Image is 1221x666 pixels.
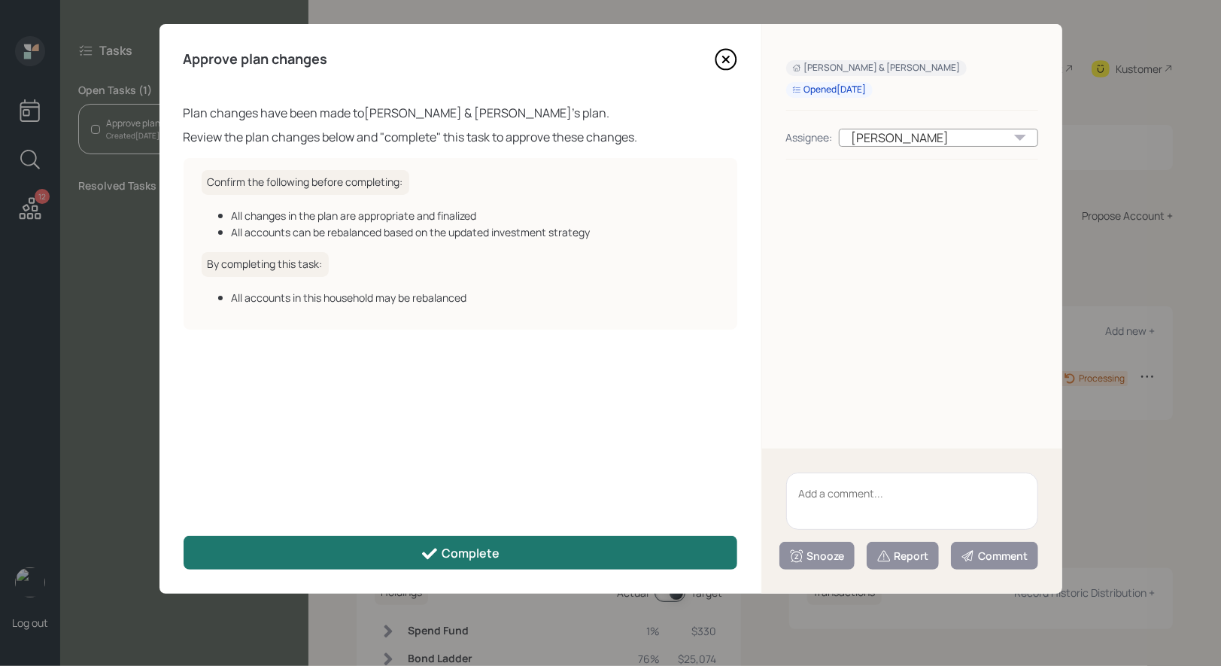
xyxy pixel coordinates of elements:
button: Snooze [779,542,855,570]
button: Complete [184,536,737,570]
div: Comment [961,549,1028,564]
div: Assignee: [786,129,833,145]
div: [PERSON_NAME] [839,129,1038,147]
h6: By completing this task: [202,252,329,277]
button: Report [867,542,939,570]
div: All accounts can be rebalanced based on the updated investment strategy [232,224,719,240]
div: Report [876,549,929,564]
h6: Confirm the following before completing: [202,170,409,195]
div: [PERSON_NAME] & [PERSON_NAME] [792,62,961,75]
div: Plan changes have been made to [PERSON_NAME] & [PERSON_NAME] 's plan. [184,104,737,122]
div: Complete [421,545,500,563]
div: Opened [DATE] [792,84,867,96]
div: All changes in the plan are appropriate and finalized [232,208,719,224]
div: Snooze [789,549,845,564]
button: Comment [951,542,1038,570]
div: All accounts in this household may be rebalanced [232,290,719,306]
h4: Approve plan changes [184,51,328,68]
div: Review the plan changes below and "complete" this task to approve these changes. [184,128,737,146]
